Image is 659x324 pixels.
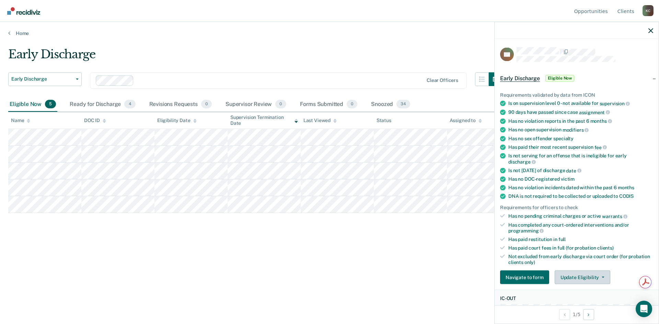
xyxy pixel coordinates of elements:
[7,7,40,15] img: Recidiviz
[643,5,654,16] div: K C
[396,100,410,109] span: 34
[500,296,653,301] dt: IC-OUT
[618,185,634,190] span: months
[201,100,212,109] span: 0
[583,309,594,320] button: Next Opportunity
[275,100,286,109] span: 0
[8,47,502,67] div: Early Discharge
[224,97,288,112] div: Supervisor Review
[508,135,653,141] div: Has no sex offender
[508,100,653,107] div: Is on supervision level 0 - not available for
[508,222,653,233] div: Has completed any court-ordered interventions and/or
[45,100,56,109] span: 5
[8,97,57,112] div: Eligible Now
[303,118,337,123] div: Last Viewed
[508,144,653,150] div: Has paid their most recent supervision
[8,30,651,36] a: Home
[11,118,30,123] div: Name
[508,159,536,164] span: discharge
[524,259,535,265] span: only)
[508,118,653,124] div: Has no violation reports in the past 6
[500,271,552,284] a: Navigate to form link
[508,213,653,219] div: Has no pending criminal charges or active
[508,237,653,242] div: Has paid restitution in
[594,144,607,150] span: fee
[590,118,612,124] span: months
[561,176,575,182] span: victim
[508,245,653,251] div: Has paid court fees in full (for probation
[508,167,653,173] div: Is not [DATE] of discharge
[377,118,391,123] div: Status
[500,75,540,82] span: Early Discharge
[230,115,298,126] div: Supervision Termination Date
[500,271,549,284] button: Navigate to form
[508,153,653,165] div: Is not serving for an offense that is ineligible for early
[597,245,614,250] span: clients)
[579,109,610,115] span: assignment
[566,168,581,173] span: date
[545,75,575,82] span: Eligible Now
[495,305,659,323] div: 1 / 5
[563,127,589,132] span: modifiers
[558,237,566,242] span: full
[124,100,135,109] span: 4
[148,97,213,112] div: Revisions Requests
[508,109,653,115] div: 90 days have passed since case
[68,97,137,112] div: Ready for Discharge
[643,5,654,16] button: Profile dropdown button
[508,176,653,182] div: Has no DOC-registered
[500,205,653,211] div: Requirements for officers to check
[619,193,634,199] span: CODIS
[347,100,357,109] span: 0
[500,92,653,98] div: Requirements validated by data from ICON
[508,228,544,233] span: programming
[495,67,659,89] div: Early DischargeEligible Now
[636,301,652,317] div: Open Intercom Messenger
[370,97,412,112] div: Snoozed
[508,185,653,191] div: Has no violation incidents dated within the past 6
[553,135,574,141] span: specialty
[11,76,73,82] span: Early Discharge
[427,77,458,83] div: Clear officers
[600,101,630,106] span: supervision
[555,271,610,284] button: Update Eligibility
[508,253,653,265] div: Not excluded from early discharge via court order (for probation clients
[157,118,197,123] div: Eligibility Date
[299,97,359,112] div: Forms Submitted
[508,193,653,199] div: DNA is not required to be collected or uploaded to
[602,213,627,219] span: warrants
[84,118,106,123] div: DOC ID
[450,118,482,123] div: Assigned to
[559,309,570,320] button: Previous Opportunity
[508,127,653,133] div: Has no open supervision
